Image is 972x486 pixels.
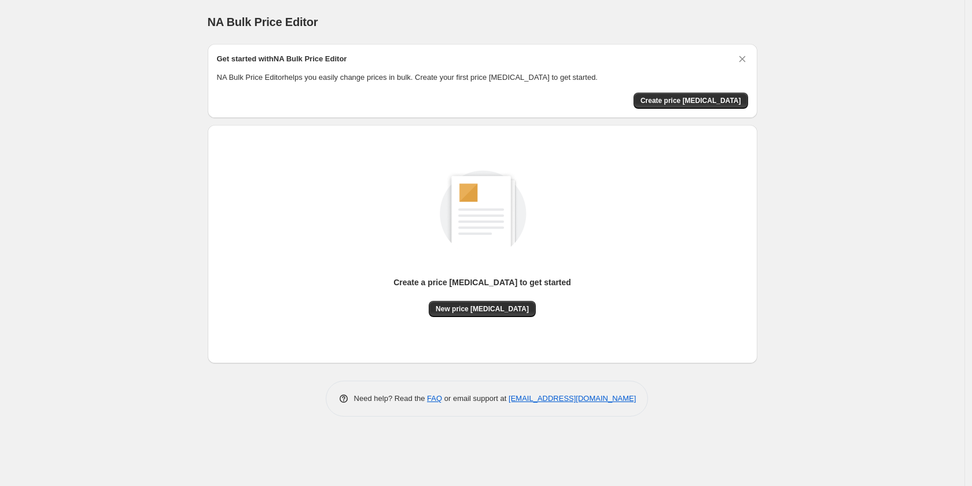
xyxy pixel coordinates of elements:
button: Dismiss card [737,53,748,65]
a: [EMAIL_ADDRESS][DOMAIN_NAME] [509,394,636,403]
a: FAQ [427,394,442,403]
span: Create price [MEDICAL_DATA] [640,96,741,105]
span: Need help? Read the [354,394,428,403]
h2: Get started with NA Bulk Price Editor [217,53,347,65]
span: or email support at [442,394,509,403]
button: New price [MEDICAL_DATA] [429,301,536,317]
span: NA Bulk Price Editor [208,16,318,28]
span: New price [MEDICAL_DATA] [436,304,529,314]
p: Create a price [MEDICAL_DATA] to get started [393,277,571,288]
button: Create price change job [634,93,748,109]
p: NA Bulk Price Editor helps you easily change prices in bulk. Create your first price [MEDICAL_DAT... [217,72,748,83]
